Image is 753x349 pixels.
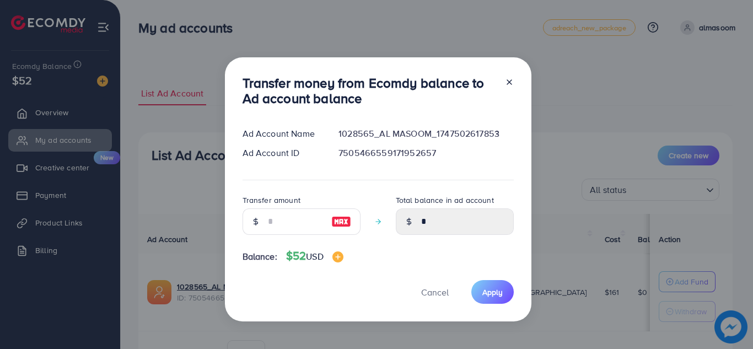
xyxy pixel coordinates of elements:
label: Transfer amount [243,195,300,206]
div: Ad Account Name [234,127,330,140]
span: Balance: [243,250,277,263]
span: USD [306,250,323,262]
h3: Transfer money from Ecomdy balance to Ad account balance [243,75,496,107]
img: image [331,215,351,228]
h4: $52 [286,249,343,263]
img: image [332,251,343,262]
span: Cancel [421,286,449,298]
div: 7505466559171952657 [330,147,522,159]
div: 1028565_AL MASOOM_1747502617853 [330,127,522,140]
label: Total balance in ad account [396,195,494,206]
button: Apply [471,280,514,304]
div: Ad Account ID [234,147,330,159]
span: Apply [482,287,503,298]
button: Cancel [407,280,462,304]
